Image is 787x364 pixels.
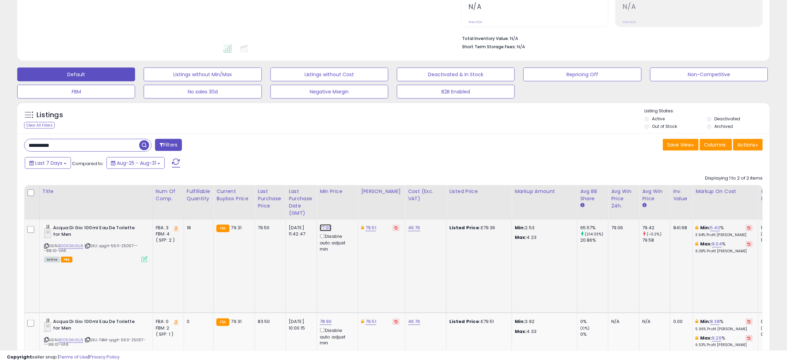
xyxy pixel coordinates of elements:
[58,243,83,249] a: B005GKU5L8
[652,116,665,122] label: Active
[693,185,758,220] th: The percentage added to the cost of goods (COGS) that forms the calculator for Min & Max prices.
[449,224,481,231] b: Listed Price:
[320,327,353,346] div: Disable auto adjust min
[173,320,178,325] i: Amazon Competing
[623,20,636,24] small: Prev: N/A
[42,188,150,195] div: Title
[515,328,572,335] p: 4.33
[700,224,711,231] b: Min:
[25,157,71,169] button: Last 7 Days
[611,188,636,210] div: Avg Win Price 24h.
[673,318,687,325] div: 0.00
[748,242,751,246] i: Revert to store-level Max Markup
[673,188,690,202] div: Inv. value
[580,237,608,243] div: 20.86%
[585,231,603,237] small: (214.33%)
[673,225,687,231] div: 841.68
[72,160,104,167] span: Compared to:
[366,224,376,231] a: 79.51
[7,354,32,360] strong: Copyright
[705,175,763,182] div: Displaying 1 to 2 of 2 items
[515,234,527,241] strong: Max:
[700,139,732,151] button: Columns
[44,225,51,239] img: 314p55NwZiL._SL40_.jpg
[580,225,608,231] div: 65.57%
[663,139,699,151] button: Save View
[270,85,388,99] button: Negative Margin
[44,337,146,347] span: | SKU: FBM-qogit-56.11-25057---88.10-VA6
[361,188,402,195] div: [PERSON_NAME]
[44,225,147,262] div: ASIN:
[216,225,229,232] small: FBA
[712,335,722,342] a: 9.26
[523,68,641,81] button: Repricing Off
[712,241,722,247] a: 9.04
[44,338,49,342] i: Click to copy
[761,231,771,237] small: (0%)
[761,188,786,202] div: Ordered Items
[231,318,242,325] span: 79.31
[748,226,751,230] i: Revert to store-level Min Markup
[216,318,229,326] small: FBA
[53,225,137,239] b: Acqua Di Gio 100ml Eau De Toilette for Men
[462,34,758,42] li: N/A
[24,122,55,129] div: Clear All Filters
[44,318,147,355] div: ASIN:
[289,318,311,331] div: [DATE] 10:00:15
[289,225,311,237] div: [DATE] 11:42:47
[156,225,178,231] div: FBA: 3
[700,335,712,341] b: Max:
[89,354,120,360] a: Privacy Policy
[397,85,515,99] button: B2B Enabled
[515,328,527,335] strong: Max:
[361,225,364,230] i: This overrides the store level Dynamic Max Price for this listing
[270,68,388,81] button: Listings without Cost
[117,160,156,166] span: Aug-25 - Aug-31
[623,3,763,12] h2: N/A
[58,337,83,343] a: B005GKU5L8
[37,110,63,120] h5: Listings
[652,123,677,129] label: Out of Stock
[320,224,331,231] a: 77.00
[515,224,525,231] strong: Min:
[696,188,755,195] div: Markup on Cost
[700,318,711,325] b: Min:
[187,318,208,325] div: 0
[642,237,670,243] div: 79.58
[258,188,283,210] div: Last Purchase Price
[748,336,751,340] i: Revert to store-level Max Markup
[515,225,572,231] p: 2.53
[580,325,590,331] small: (0%)
[748,320,751,323] i: Revert to store-level Min Markup
[515,318,572,325] p: 3.92
[696,225,753,237] div: %
[156,331,178,337] div: ( SFP: 1 )
[515,318,525,325] strong: Min:
[462,44,516,50] b: Short Term Storage Fees:
[320,188,355,195] div: Min Price
[144,68,262,81] button: Listings without Min/Max
[85,244,90,248] i: Click to copy
[449,318,507,325] div: £79.51
[216,188,252,202] div: Current Buybox Price
[449,188,509,195] div: Listed Price
[35,160,62,166] span: Last 7 Days
[320,233,353,252] div: Disable auto adjust min
[44,244,49,248] i: Click to copy
[711,224,720,231] a: 5.40
[642,202,646,209] small: Avg Win Price.
[650,68,768,81] button: Non-Competitive
[187,225,208,231] div: 18
[580,318,608,325] div: 0%
[395,226,398,230] i: Revert to store-level Dynamic Max Price
[156,237,178,243] div: ( SFP: 2 )
[642,188,667,202] div: Avg Win Price
[59,354,88,360] a: Terms of Use
[580,331,608,337] div: 0%
[696,242,698,246] i: This overrides the store level max markup for this listing
[715,116,740,122] label: Deactivated
[696,241,753,254] div: %
[156,231,178,237] div: FBM: 4
[469,3,608,12] h2: N/A
[366,318,376,325] a: 79.51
